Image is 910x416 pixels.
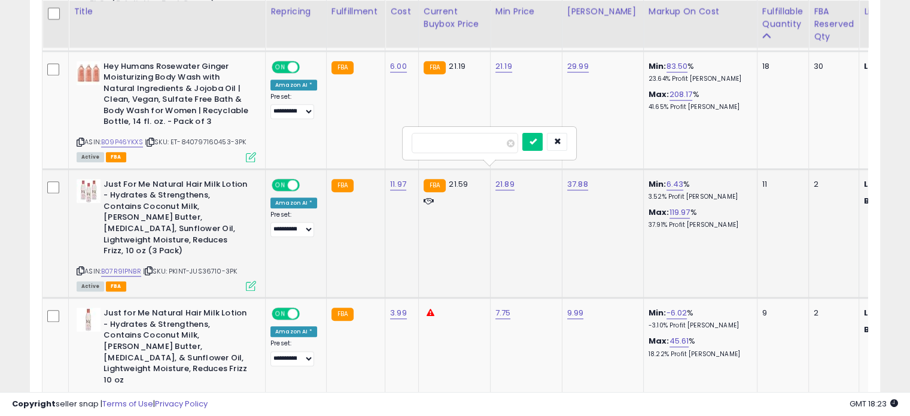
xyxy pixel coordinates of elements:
[669,207,690,218] a: 119.97
[567,60,589,72] a: 29.99
[567,307,584,319] a: 9.99
[666,178,684,190] a: 6.43
[270,5,321,18] div: Repricing
[649,350,748,359] p: 18.22% Profit [PERSON_NAME]
[814,5,854,43] div: FBA Reserved Qty
[649,89,669,100] b: Max:
[390,307,407,319] a: 3.99
[270,198,317,208] div: Amazon AI *
[101,137,143,147] a: B09P46YKXS
[270,80,317,90] div: Amazon AI *
[649,5,752,18] div: Markup on Cost
[649,178,666,190] b: Min:
[567,5,638,18] div: [PERSON_NAME]
[390,178,406,190] a: 11.97
[12,399,208,410] div: seller snap | |
[77,308,101,332] img: 31D0UQkdhHL._SL40_.jpg
[649,75,748,83] p: 23.64% Profit [PERSON_NAME]
[669,89,693,101] a: 208.17
[424,179,446,192] small: FBA
[495,178,515,190] a: 21.89
[390,60,407,72] a: 6.00
[762,308,799,318] div: 9
[77,61,101,85] img: 41aYMaad6tL._SL40_.jpg
[143,266,237,276] span: | SKU: PKINT-JUS36710-3PK
[762,5,804,31] div: Fulfillable Quantity
[270,211,317,238] div: Preset:
[270,93,317,120] div: Preset:
[762,61,799,72] div: 18
[390,5,413,18] div: Cost
[273,180,288,190] span: ON
[814,61,850,72] div: 30
[270,326,317,337] div: Amazon AI *
[649,207,669,218] b: Max:
[298,62,317,72] span: OFF
[77,281,104,291] span: All listings currently available for purchase on Amazon
[155,398,208,409] a: Privacy Policy
[331,179,354,192] small: FBA
[649,61,748,83] div: %
[649,207,748,229] div: %
[649,179,748,201] div: %
[495,60,512,72] a: 21.19
[649,221,748,229] p: 37.91% Profit [PERSON_NAME]
[649,336,748,358] div: %
[74,5,260,18] div: Title
[77,152,104,162] span: All listings currently available for purchase on Amazon
[649,103,748,111] p: 41.65% Profit [PERSON_NAME]
[273,62,288,72] span: ON
[298,309,317,319] span: OFF
[649,193,748,201] p: 3.52% Profit [PERSON_NAME]
[567,178,588,190] a: 37.88
[449,178,468,190] span: 21.59
[106,152,126,162] span: FBA
[495,5,557,18] div: Min Price
[814,179,850,190] div: 2
[331,61,354,74] small: FBA
[762,179,799,190] div: 11
[273,309,288,319] span: ON
[666,307,687,319] a: -6.02
[106,281,126,291] span: FBA
[331,308,354,321] small: FBA
[101,266,141,277] a: B07R91PNBR
[104,179,249,260] b: Just For Me Natural Hair Milk Lotion - Hydrates & Strengthens, Contains Coconut Milk, [PERSON_NAM...
[666,60,688,72] a: 83.50
[424,5,485,31] div: Current Buybox Price
[270,339,317,366] div: Preset:
[649,335,669,347] b: Max:
[449,60,465,72] span: 21.19
[649,89,748,111] div: %
[424,61,446,74] small: FBA
[104,61,249,130] b: Hey Humans Rosewater Ginger Moisturizing Body Wash with Natural Ingredients & Jojoba Oil | Clean,...
[850,398,898,409] span: 2025-08-14 18:23 GMT
[77,179,101,203] img: 41psTdfh-vL._SL40_.jpg
[649,307,666,318] b: Min:
[77,61,256,161] div: ASIN:
[331,5,380,18] div: Fulfillment
[649,60,666,72] b: Min:
[669,335,689,347] a: 45.61
[643,1,757,48] th: The percentage added to the cost of goods (COGS) that forms the calculator for Min & Max prices.
[145,137,246,147] span: | SKU: ET-840797160453-3PK
[12,398,56,409] strong: Copyright
[77,179,256,290] div: ASIN:
[649,321,748,330] p: -3.10% Profit [PERSON_NAME]
[298,180,317,190] span: OFF
[814,308,850,318] div: 2
[495,307,511,319] a: 7.75
[104,308,249,388] b: Just for Me Natural Hair Milk Lotion - Hydrates & Strengthens, Contains Coconut Milk, [PERSON_NAM...
[649,308,748,330] div: %
[102,398,153,409] a: Terms of Use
